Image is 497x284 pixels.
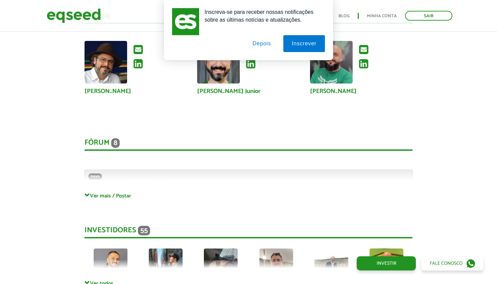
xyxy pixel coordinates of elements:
[94,249,127,282] img: picture-72979-1756068561.jpg
[197,41,240,84] img: Foto de Sérgio Hilton Berlotto Junior
[85,192,412,199] a: Ver mais / Postar
[259,249,293,282] img: picture-126834-1752512559.jpg
[85,41,127,84] a: Ver perfil do usuário.
[314,249,348,282] img: picture-61293-1560094735.jpg
[357,256,416,270] a: Investir
[149,249,183,282] img: picture-112095-1687613792.jpg
[283,35,325,52] button: Inscrever
[85,88,131,94] a: [PERSON_NAME]
[204,249,238,282] img: picture-121595-1719786865.jpg
[85,41,127,84] img: Foto de Xisto Alves de Souza Junior
[310,88,357,94] a: [PERSON_NAME]
[421,256,483,270] a: Fale conosco
[244,35,280,52] button: Depois
[138,226,150,235] span: 55
[199,8,325,24] div: Inscreva-se para receber nossas notificações sobre as últimas notícias e atualizações.
[370,249,403,282] img: picture-45893-1685299866.jpg
[111,138,120,148] span: 8
[172,8,199,35] img: notification icon
[310,41,353,84] a: Ver perfil do usuário.
[197,88,261,94] a: [PERSON_NAME] Junior
[85,226,412,238] div: Investidores
[197,41,240,84] a: Ver perfil do usuário.
[310,41,353,84] img: Foto de Josias de Souza
[85,138,412,151] div: Fórum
